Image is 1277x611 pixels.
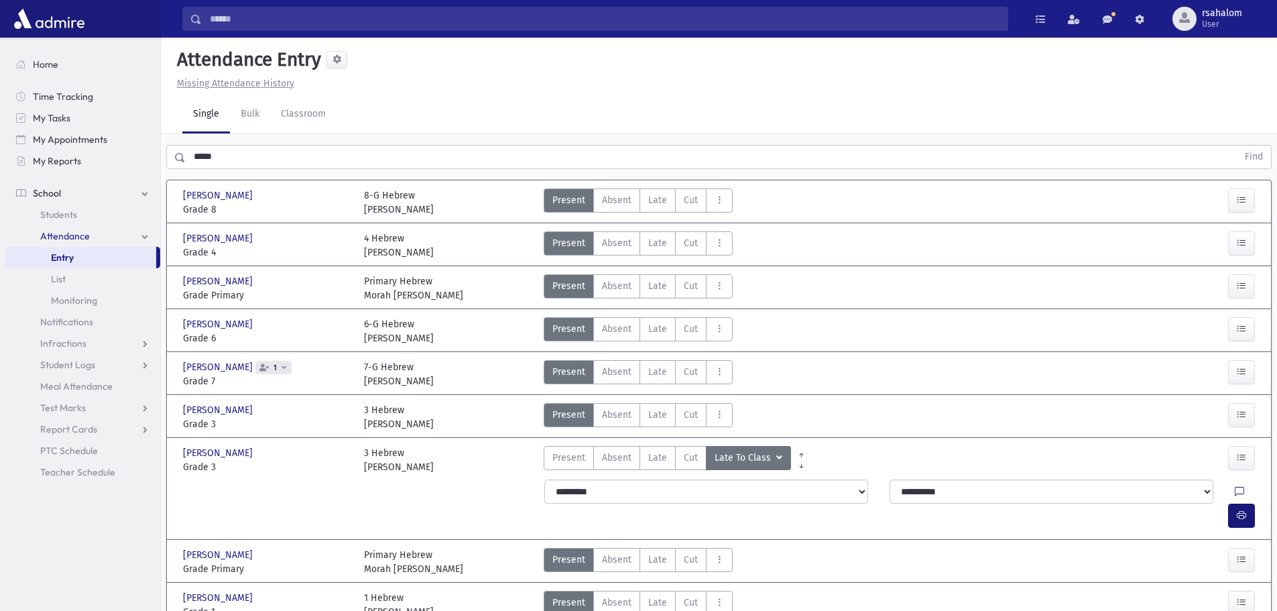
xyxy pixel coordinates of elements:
[684,193,698,207] span: Cut
[40,316,93,328] span: Notifications
[11,5,88,32] img: AdmirePro
[40,423,97,435] span: Report Cards
[602,596,631,610] span: Absent
[364,317,434,345] div: 6-G Hebrew [PERSON_NAME]
[602,193,631,207] span: Absent
[172,48,321,71] h5: Attendance Entry
[364,360,434,388] div: 7-G Hebrew [PERSON_NAME]
[684,451,698,465] span: Cut
[602,322,631,336] span: Absent
[183,591,255,605] span: [PERSON_NAME]
[183,288,351,302] span: Grade Primary
[183,548,255,562] span: [PERSON_NAME]
[706,446,791,470] button: Late To Class
[40,230,90,242] span: Attendance
[1202,8,1242,19] span: rsahalom
[270,96,337,133] a: Classroom
[5,54,160,75] a: Home
[40,359,95,371] span: Student Logs
[40,445,98,457] span: PTC Schedule
[684,553,698,567] span: Cut
[33,155,81,167] span: My Reports
[684,322,698,336] span: Cut
[602,451,631,465] span: Absent
[183,374,351,388] span: Grade 7
[602,236,631,250] span: Absent
[51,273,66,285] span: List
[5,182,160,204] a: School
[1202,19,1242,30] span: User
[544,360,733,388] div: AttTypes
[684,408,698,422] span: Cut
[648,365,667,379] span: Late
[364,188,434,217] div: 8-G Hebrew [PERSON_NAME]
[1237,146,1271,168] button: Find
[552,322,585,336] span: Present
[183,203,351,217] span: Grade 8
[5,397,160,419] a: Test Marks
[5,225,160,247] a: Attendance
[51,294,97,307] span: Monitoring
[40,337,86,349] span: Infractions
[5,290,160,311] a: Monitoring
[544,446,791,474] div: AttTypes
[552,408,585,422] span: Present
[602,365,631,379] span: Absent
[552,596,585,610] span: Present
[602,408,631,422] span: Absent
[552,193,585,207] span: Present
[648,193,667,207] span: Late
[183,403,255,417] span: [PERSON_NAME]
[648,279,667,293] span: Late
[684,236,698,250] span: Cut
[33,133,107,146] span: My Appointments
[552,451,585,465] span: Present
[40,466,115,478] span: Teacher Schedule
[183,245,351,260] span: Grade 4
[40,380,113,392] span: Meal Attendance
[5,129,160,150] a: My Appointments
[364,274,463,302] div: Primary Hebrew Morah [PERSON_NAME]
[364,231,434,260] div: 4 Hebrew [PERSON_NAME]
[5,268,160,290] a: List
[544,317,733,345] div: AttTypes
[715,451,774,465] span: Late To Class
[364,403,434,431] div: 3 Hebrew [PERSON_NAME]
[5,461,160,483] a: Teacher Schedule
[5,107,160,129] a: My Tasks
[33,58,58,70] span: Home
[183,446,255,460] span: [PERSON_NAME]
[552,279,585,293] span: Present
[183,274,255,288] span: [PERSON_NAME]
[544,231,733,260] div: AttTypes
[183,460,351,474] span: Grade 3
[5,311,160,333] a: Notifications
[364,446,434,474] div: 3 Hebrew [PERSON_NAME]
[364,548,463,576] div: Primary Hebrew Morah [PERSON_NAME]
[33,112,70,124] span: My Tasks
[183,317,255,331] span: [PERSON_NAME]
[684,279,698,293] span: Cut
[544,188,733,217] div: AttTypes
[552,553,585,567] span: Present
[40,209,77,221] span: Students
[602,279,631,293] span: Absent
[33,187,61,199] span: School
[271,364,280,372] span: 1
[183,231,255,245] span: [PERSON_NAME]
[684,365,698,379] span: Cut
[602,553,631,567] span: Absent
[5,440,160,461] a: PTC Schedule
[544,548,733,576] div: AttTypes
[51,252,74,264] span: Entry
[648,322,667,336] span: Late
[544,274,733,302] div: AttTypes
[183,562,351,576] span: Grade Primary
[5,419,160,440] a: Report Cards
[183,417,351,431] span: Grade 3
[183,360,255,374] span: [PERSON_NAME]
[648,451,667,465] span: Late
[177,78,294,89] u: Missing Attendance History
[40,402,86,414] span: Test Marks
[33,91,93,103] span: Time Tracking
